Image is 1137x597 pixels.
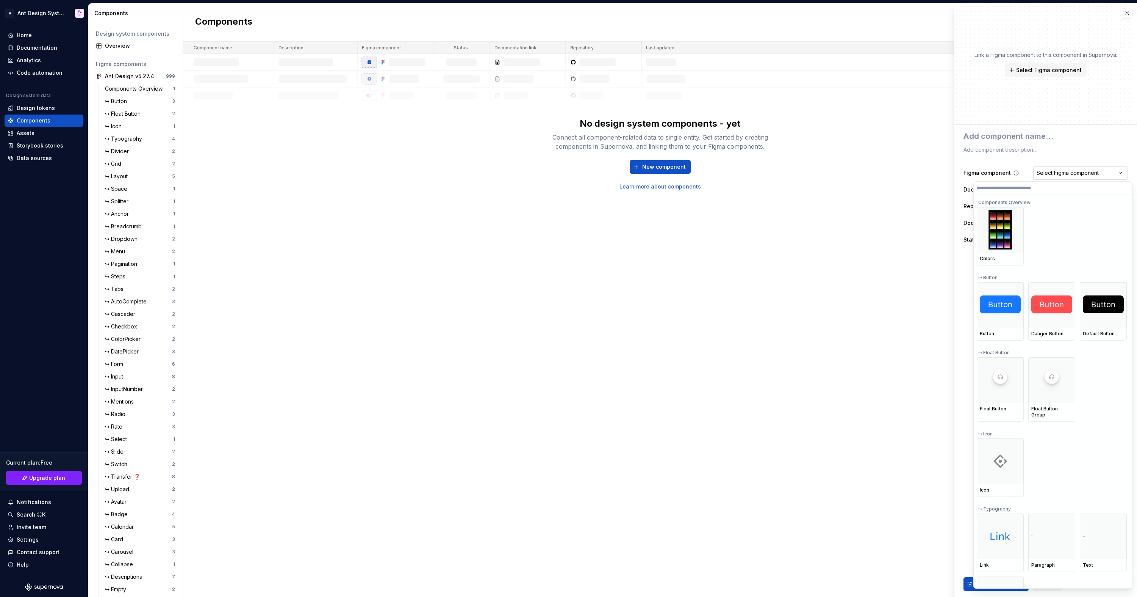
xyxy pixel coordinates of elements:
[977,426,1127,438] div: ↪ Icon
[977,270,1127,282] div: ↪ Button
[980,562,1021,568] div: Link
[1031,406,1072,418] div: Float Button Group
[977,195,1127,207] div: Components Overview
[980,487,1021,493] div: Icon
[1083,331,1124,337] div: Default Button
[977,345,1127,357] div: ↪ Float Button
[980,406,1021,412] div: Float Button
[980,331,1021,337] div: Button
[977,501,1127,514] div: ↪ Typography
[1031,331,1072,337] div: Danger Button
[980,256,1021,262] div: Colors
[1083,562,1124,568] div: Text
[1031,562,1072,568] div: Paragraph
